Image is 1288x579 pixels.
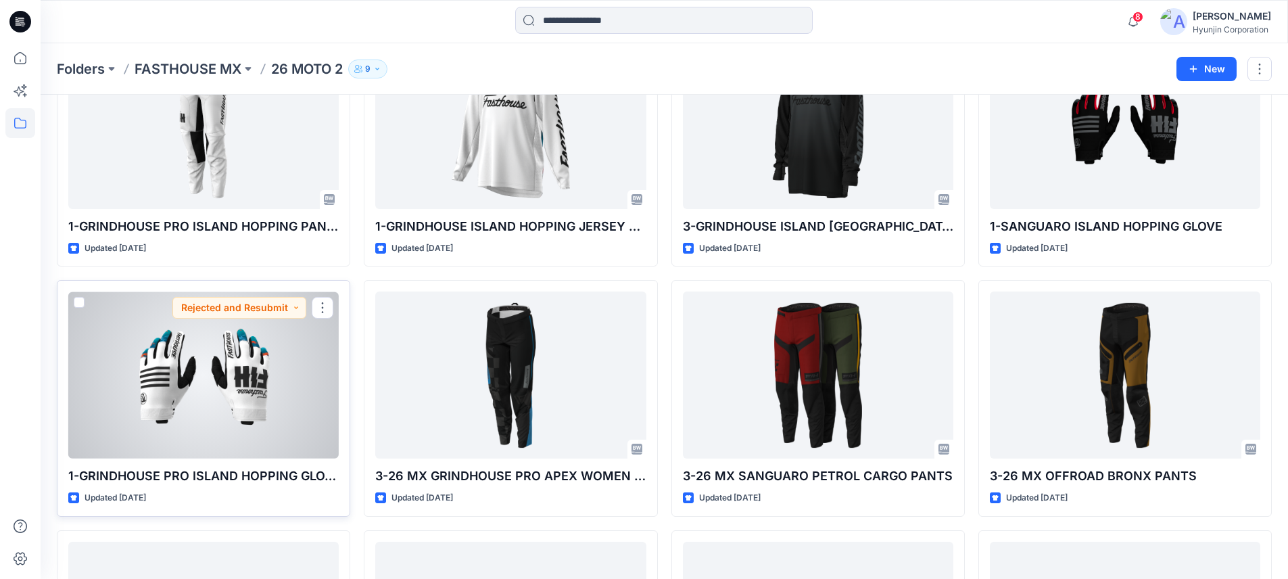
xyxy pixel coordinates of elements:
p: Updated [DATE] [85,491,146,505]
a: 3-26 MX SANGUARO PETROL CARGO PANTS [683,292,953,459]
p: 1-GRINDHOUSE PRO ISLAND HOPPING PANTS YOUTH [68,217,339,236]
a: 1-SANGUARO ISLAND HOPPING GLOVE [990,42,1260,209]
p: Updated [DATE] [391,241,453,256]
a: 1-GRINDHOUSE PRO ISLAND HOPPING GLOVE YOUTH [68,292,339,459]
p: 3-26 MX GRINDHOUSE PRO APEX WOMEN PANTS [375,467,646,486]
div: Hyunjin Corporation [1193,24,1271,34]
button: 9 [348,60,387,78]
p: Updated [DATE] [699,241,761,256]
a: 3-GRINDHOUSE ISLAND HOPPING JERSEY [683,42,953,209]
button: New [1176,57,1237,81]
p: 9 [365,62,371,76]
p: Updated [DATE] [699,491,761,505]
img: avatar [1160,8,1187,35]
p: 1-GRINDHOUSE ISLAND HOPPING JERSEY YOUTH [375,217,646,236]
p: Updated [DATE] [85,241,146,256]
a: FASTHOUSE MX [135,60,241,78]
a: 3-26 MX GRINDHOUSE PRO APEX WOMEN PANTS [375,292,646,459]
p: Updated [DATE] [1006,491,1068,505]
p: 3-26 MX SANGUARO PETROL CARGO PANTS [683,467,953,486]
p: 1-GRINDHOUSE PRO ISLAND HOPPING GLOVE YOUTH [68,467,339,486]
a: 3-26 MX OFFROAD BRONX PANTS [990,292,1260,459]
a: Folders [57,60,105,78]
p: 3-GRINDHOUSE ISLAND [GEOGRAPHIC_DATA] [683,217,953,236]
p: Updated [DATE] [1006,241,1068,256]
div: [PERSON_NAME] [1193,8,1271,24]
p: 26 MOTO 2 [271,60,343,78]
a: 1-GRINDHOUSE ISLAND HOPPING JERSEY YOUTH [375,42,646,209]
p: 1-SANGUARO ISLAND HOPPING GLOVE [990,217,1260,236]
p: Updated [DATE] [391,491,453,505]
p: 3-26 MX OFFROAD BRONX PANTS [990,467,1260,486]
a: 1-GRINDHOUSE PRO ISLAND HOPPING PANTS YOUTH [68,42,339,209]
span: 8 [1132,11,1143,22]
